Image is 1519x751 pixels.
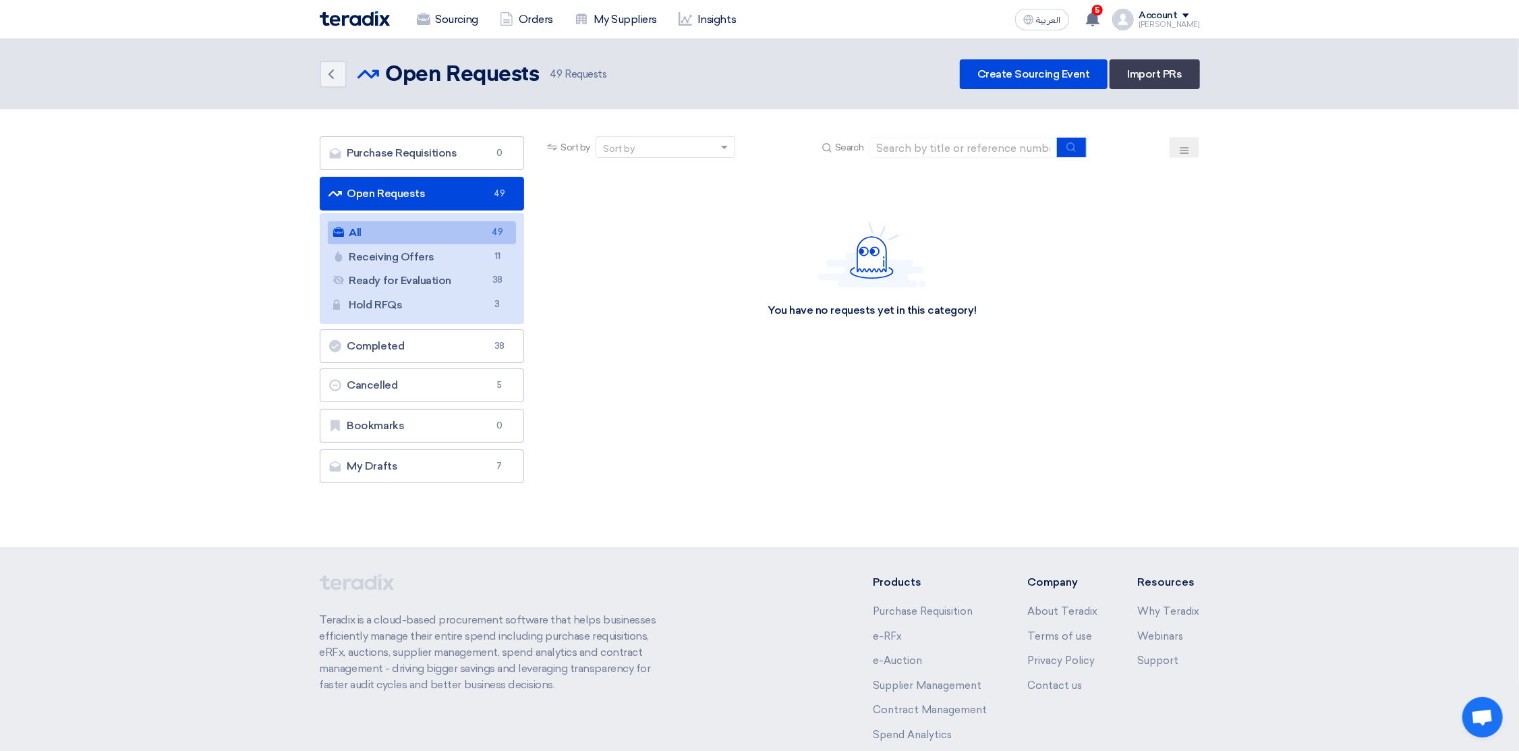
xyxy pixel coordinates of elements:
a: Cancelled5 [320,368,525,402]
span: 0 [491,419,507,433]
a: Orders [489,5,564,34]
a: My Drafts7 [320,449,525,483]
a: Contract Management [873,704,987,716]
div: [PERSON_NAME] [1139,21,1200,28]
a: Privacy Policy [1027,655,1095,667]
button: العربية [1015,9,1069,30]
a: Ready for Evaluation [328,269,517,292]
a: Insights [668,5,747,34]
a: Receiving Offers [328,246,517,269]
a: Purchase Requisitions0 [320,136,525,170]
a: Supplier Management [873,679,981,692]
a: e-RFx [873,630,902,642]
li: Company [1027,574,1097,590]
a: Open chat [1462,697,1503,738]
a: Spend Analytics [873,729,952,741]
span: 5 [1092,5,1103,16]
a: e-Auction [873,655,922,667]
img: profile_test.png [1112,9,1134,30]
span: 3 [489,298,505,312]
a: Why Teradix [1138,605,1200,617]
span: 5 [491,379,507,392]
span: 49 [491,187,507,200]
span: 38 [489,273,505,287]
li: Resources [1138,574,1200,590]
p: Teradix is a cloud-based procurement software that helps businesses efficiently manage their enti... [320,612,672,693]
a: Completed38 [320,329,525,363]
span: 0 [491,146,507,160]
span: العربية [1037,16,1061,25]
a: Sourcing [406,5,489,34]
span: Requests [550,67,606,82]
span: 38 [491,339,507,353]
div: You have no requests yet in this category! [768,304,976,318]
a: Terms of use [1027,630,1092,642]
span: Sort by [561,140,590,155]
a: Hold RFQs [328,294,517,316]
li: Products [873,574,987,590]
span: 49 [489,225,505,240]
span: 49 [550,68,562,80]
a: Contact us [1027,679,1082,692]
span: 7 [491,460,507,473]
img: Teradix logo [320,11,390,26]
a: Bookmarks0 [320,409,525,443]
a: All [328,221,517,244]
a: Support [1138,655,1179,667]
h2: Open Requests [386,61,540,88]
input: Search by title or reference number [869,138,1058,158]
div: Account [1139,10,1178,22]
a: Webinars [1138,630,1184,642]
a: Open Requests49 [320,177,525,211]
a: Purchase Requisition [873,605,973,617]
a: Create Sourcing Event [960,59,1108,89]
span: Search [835,140,863,155]
div: Sort by [603,142,635,156]
a: Import PRs [1110,59,1199,89]
span: 11 [489,250,505,264]
img: Hello [818,222,926,287]
a: About Teradix [1027,605,1097,617]
a: My Suppliers [564,5,668,34]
